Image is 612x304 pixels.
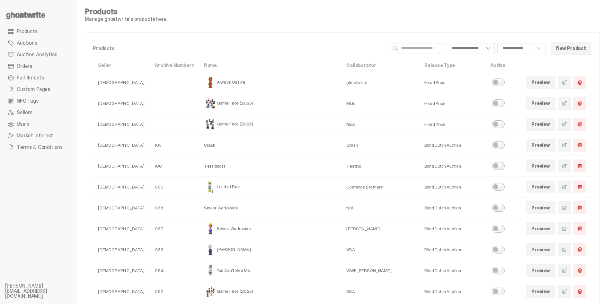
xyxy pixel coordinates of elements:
th: Release Type [419,59,485,72]
a: Fulfillments [5,72,72,84]
td: MLB [341,93,419,114]
img: Always On Fire [204,76,217,89]
p: Manage ghostwrite's products here. [85,17,168,22]
span: ▾ [191,62,194,68]
td: Blind Dutch Auction [419,156,485,177]
li: [PERSON_NAME][EMAIL_ADDRESS][DOMAIN_NAME] [5,283,82,299]
a: Products [5,26,72,37]
a: Market Interest [5,130,72,142]
td: Test ghost [199,156,341,177]
button: Delete Product [573,76,586,89]
td: Game Face (2025) [199,93,341,114]
td: 100 [150,156,199,177]
td: N/A [341,198,419,218]
img: Eminem [204,243,217,256]
a: Preview [526,118,555,131]
td: [DEMOGRAPHIC_DATA] [93,239,150,260]
td: [DEMOGRAPHIC_DATA] [93,135,150,156]
td: Blind Dutch Auction [419,281,485,302]
a: Preview [526,180,555,193]
td: Blind Dutch Auction [419,218,485,239]
td: [DEMOGRAPHIC_DATA] [93,72,150,93]
td: [DEMOGRAPHIC_DATA] [93,114,150,135]
td: [DEMOGRAPHIC_DATA] [93,177,150,198]
th: Collaborator [341,59,419,72]
td: [PERSON_NAME] [199,239,341,260]
td: 067 [150,218,199,239]
a: Archive Number▾ [155,62,194,68]
td: ghostwrite [341,72,419,93]
td: NBA [341,114,419,135]
img: You Can't See Me [204,264,217,277]
a: Preview [526,201,555,214]
a: Terms & Conditions [5,142,72,153]
td: NBA [341,239,419,260]
a: Custom Pages [5,84,72,95]
td: Testing [341,156,419,177]
a: NFC Tags [5,95,72,107]
button: Delete Product [573,97,586,110]
button: Delete Product [573,264,586,277]
td: [PERSON_NAME] [341,218,419,239]
td: 068 [150,198,199,218]
th: Name [199,59,341,72]
td: Blind Dutch Auction [419,177,485,198]
td: NBA [341,281,419,302]
span: Auctions [17,41,37,46]
span: NFC Tags [17,98,39,104]
a: Preview [526,76,555,89]
span: Market Interest [17,133,53,138]
button: Delete Product [573,160,586,172]
a: Preview [526,285,555,298]
td: Fixed Price [419,93,485,114]
td: [DEMOGRAPHIC_DATA] [93,281,150,302]
td: Crash [199,135,341,156]
span: Sellers [17,110,32,115]
a: Preview [526,97,555,110]
a: Preview [526,139,555,152]
button: Delete Product [573,118,586,131]
td: You Can't See Me [199,260,341,281]
a: Preview [526,222,555,235]
td: Fixed Price [419,114,485,135]
span: Custom Pages [17,87,50,92]
span: Users [17,122,30,127]
p: Products [93,46,383,51]
img: Savior Worldwide [204,222,217,235]
button: Delete Product [573,201,586,214]
td: Land of Boz [199,177,341,198]
a: Auctions [5,37,72,49]
td: Always On Fire [199,72,341,93]
span: Terms & Conditions [17,145,63,150]
button: Delete Product [573,180,586,193]
td: Blind Dutch Auction [419,135,485,156]
td: 062 [150,281,199,302]
img: Game Face (2025) [204,97,217,110]
button: Delete Product [573,243,586,256]
td: Crash [341,135,419,156]
td: Game Face (2025) [199,281,341,302]
span: Auction Analytics [17,52,57,57]
button: Delete Product [573,285,586,298]
td: Savior Worldwide [199,218,341,239]
a: Preview [526,243,555,256]
a: Orders [5,60,72,72]
td: 069 [150,177,199,198]
a: Active [491,62,505,68]
td: Game Face (2025) [199,114,341,135]
span: Orders [17,64,32,69]
a: Sellers [5,107,72,118]
a: Preview [526,264,555,277]
td: Costacos Brothers [341,177,419,198]
span: Fulfillments [17,75,44,80]
h4: Products [85,8,168,15]
td: [DEMOGRAPHIC_DATA] [93,93,150,114]
th: Seller [93,59,150,72]
button: Delete Product [573,139,586,152]
td: 066 [150,239,199,260]
td: [DEMOGRAPHIC_DATA] [93,218,150,239]
td: [DEMOGRAPHIC_DATA] [93,156,150,177]
a: Auction Analytics [5,49,72,60]
td: Blind Dutch Auction [419,239,485,260]
td: Blind Dutch Auction [419,198,485,218]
